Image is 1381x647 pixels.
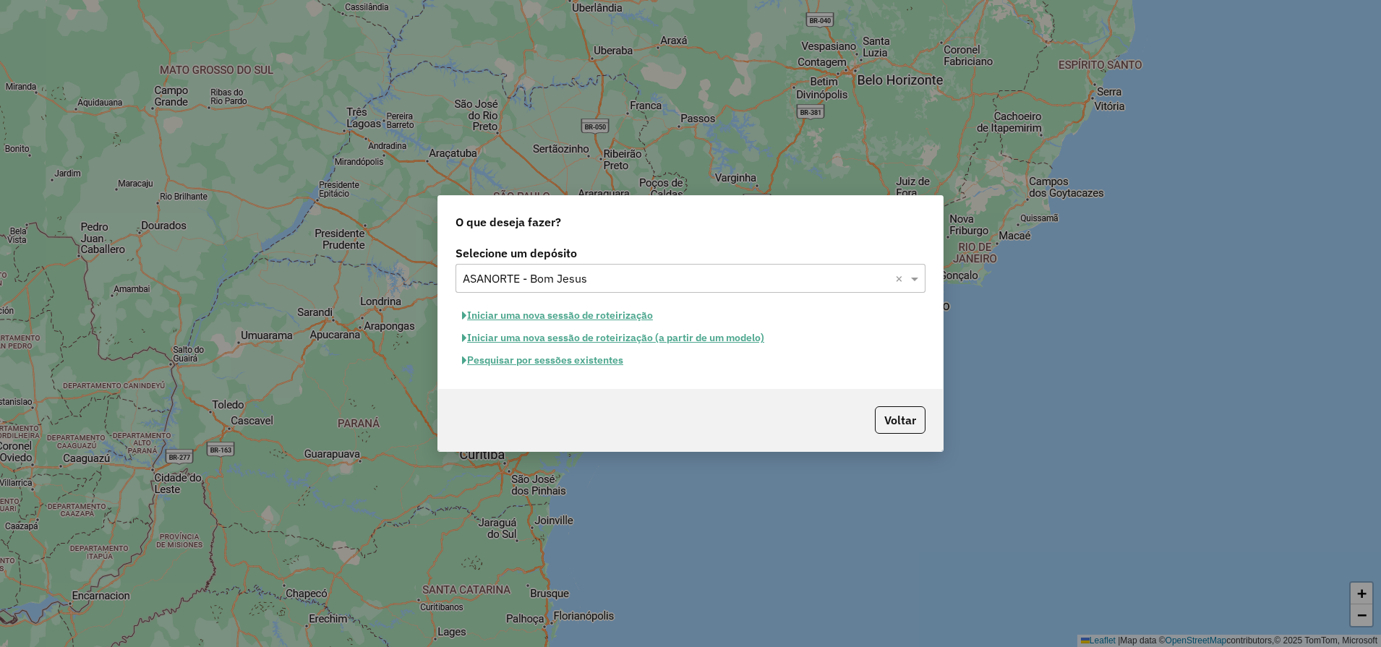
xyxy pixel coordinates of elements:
[895,270,907,287] span: Clear all
[456,244,925,262] label: Selecione um depósito
[875,406,925,434] button: Voltar
[456,213,561,231] span: O que deseja fazer?
[456,349,630,372] button: Pesquisar por sessões existentes
[456,304,659,327] button: Iniciar uma nova sessão de roteirização
[456,327,771,349] button: Iniciar uma nova sessão de roteirização (a partir de um modelo)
